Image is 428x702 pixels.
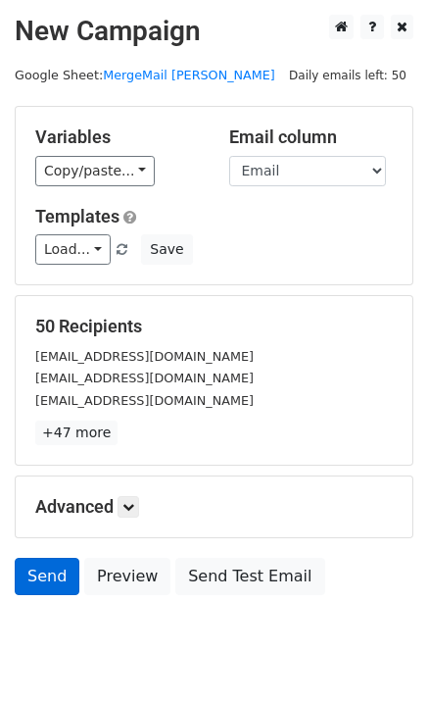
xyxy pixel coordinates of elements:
[175,558,324,595] a: Send Test Email
[35,371,254,385] small: [EMAIL_ADDRESS][DOMAIN_NAME]
[15,68,275,82] small: Google Sheet:
[15,15,413,48] h2: New Campaign
[15,558,79,595] a: Send
[35,156,155,186] a: Copy/paste...
[35,234,111,265] a: Load...
[84,558,170,595] a: Preview
[35,126,200,148] h5: Variables
[282,68,413,82] a: Daily emails left: 50
[103,68,275,82] a: MergeMail [PERSON_NAME]
[330,608,428,702] iframe: Chat Widget
[35,393,254,408] small: [EMAIL_ADDRESS][DOMAIN_NAME]
[141,234,192,265] button: Save
[35,349,254,364] small: [EMAIL_ADDRESS][DOMAIN_NAME]
[35,316,393,337] h5: 50 Recipients
[35,206,119,226] a: Templates
[229,126,394,148] h5: Email column
[35,421,118,445] a: +47 more
[282,65,413,86] span: Daily emails left: 50
[35,496,393,518] h5: Advanced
